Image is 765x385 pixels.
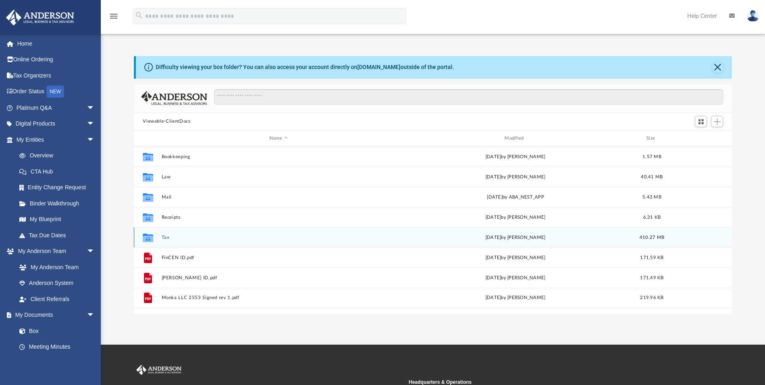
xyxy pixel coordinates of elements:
div: [DATE] by [PERSON_NAME] [399,174,632,181]
button: Receipts [162,215,395,220]
a: Forms Library [11,355,99,371]
button: Add [711,116,723,127]
img: Anderson Advisors Platinum Portal [4,10,77,25]
span: 5.43 MB [642,195,661,199]
div: grid [134,146,732,314]
span: 1.57 MB [642,155,661,159]
a: menu [109,15,119,21]
div: Name [161,135,395,142]
input: Search files and folders [214,89,723,105]
span: arrow_drop_down [87,116,103,132]
div: Difficulty viewing your box folder? You can also access your account directly on outside of the p... [156,63,454,71]
span: 171.49 KB [640,276,664,280]
div: Size [636,135,668,142]
span: 171.59 KB [640,255,664,260]
div: [DATE] by [PERSON_NAME] [399,153,632,161]
a: My Blueprint [11,211,103,228]
button: Bookkeeping [162,154,395,159]
span: arrow_drop_down [87,307,103,324]
button: Mail [162,195,395,200]
a: Platinum Q&Aarrow_drop_down [6,100,107,116]
a: Tax Due Dates [11,227,107,243]
button: [PERSON_NAME] ID.pdf [162,275,395,280]
a: Online Ordering [6,52,107,68]
div: Modified [398,135,632,142]
div: [DATE] by [PERSON_NAME] [399,214,632,221]
span: arrow_drop_down [87,243,103,260]
a: Entity Change Request [11,180,107,196]
a: CTA Hub [11,163,107,180]
button: Monka LLC 2553 Signed rev 1.pdf [162,295,395,301]
a: Anderson System [11,275,103,291]
span: 410.27 MB [640,235,664,240]
span: 219.96 KB [640,296,664,300]
div: id [138,135,158,142]
div: [DATE] by [PERSON_NAME] [399,234,632,241]
span: arrow_drop_down [87,100,103,116]
div: NEW [46,86,64,98]
button: Law [162,174,395,180]
div: [DATE] by ABA_NEST_APP [399,194,632,201]
a: Box [11,323,99,339]
button: Tax [162,235,395,240]
a: Binder Walkthrough [11,195,107,211]
button: Viewable-ClientDocs [143,118,190,125]
a: My Entitiesarrow_drop_down [6,132,107,148]
i: menu [109,11,119,21]
span: 40.41 MB [641,175,663,179]
span: arrow_drop_down [87,132,103,148]
span: 6.31 KB [643,215,661,220]
a: Order StatusNEW [6,84,107,100]
div: [DATE] by [PERSON_NAME] [399,274,632,282]
a: My Anderson Teamarrow_drop_down [6,243,103,259]
img: Anderson Advisors Platinum Portal [135,365,183,375]
a: [DOMAIN_NAME] [357,64,400,70]
a: Overview [11,148,107,164]
a: Home [6,36,107,52]
div: id [672,135,728,142]
a: Meeting Minutes [11,339,103,355]
i: search [135,11,144,20]
button: Switch to Grid View [695,116,707,127]
button: Close [712,62,723,73]
a: My Anderson Team [11,259,99,275]
img: User Pic [747,10,759,22]
a: My Documentsarrow_drop_down [6,307,103,323]
a: Client Referrals [11,291,103,307]
button: FinCEN ID.pdf [162,255,395,260]
a: Digital Productsarrow_drop_down [6,116,107,132]
a: Tax Organizers [6,67,107,84]
div: [DATE] by [PERSON_NAME] [399,254,632,262]
div: [DATE] by [PERSON_NAME] [399,295,632,302]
